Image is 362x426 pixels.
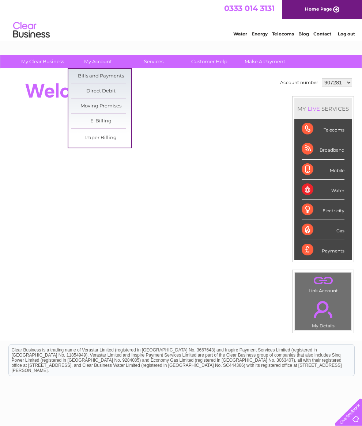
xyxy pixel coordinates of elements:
[71,114,131,129] a: E-Billing
[298,31,309,37] a: Blog
[297,297,349,322] a: .
[13,19,50,41] img: logo.png
[302,240,344,260] div: Payments
[124,55,184,68] a: Services
[295,295,351,331] td: My Details
[297,274,349,287] a: .
[338,31,355,37] a: Log out
[306,105,321,112] div: LIVE
[179,55,240,68] a: Customer Help
[252,31,268,37] a: Energy
[302,200,344,220] div: Electricity
[294,98,352,119] div: MY SERVICES
[278,76,320,89] td: Account number
[302,220,344,240] div: Gas
[71,69,131,84] a: Bills and Payments
[233,31,247,37] a: Water
[302,160,344,180] div: Mobile
[302,180,344,200] div: Water
[224,4,275,13] a: 0333 014 3131
[71,84,131,99] a: Direct Debit
[12,55,73,68] a: My Clear Business
[9,4,354,35] div: Clear Business is a trading name of Verastar Limited (registered in [GEOGRAPHIC_DATA] No. 3667643...
[71,131,131,145] a: Paper Billing
[71,99,131,114] a: Moving Premises
[302,139,344,159] div: Broadband
[68,55,128,68] a: My Account
[313,31,331,37] a: Contact
[235,55,295,68] a: Make A Payment
[272,31,294,37] a: Telecoms
[302,119,344,139] div: Telecoms
[295,272,351,295] td: Link Account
